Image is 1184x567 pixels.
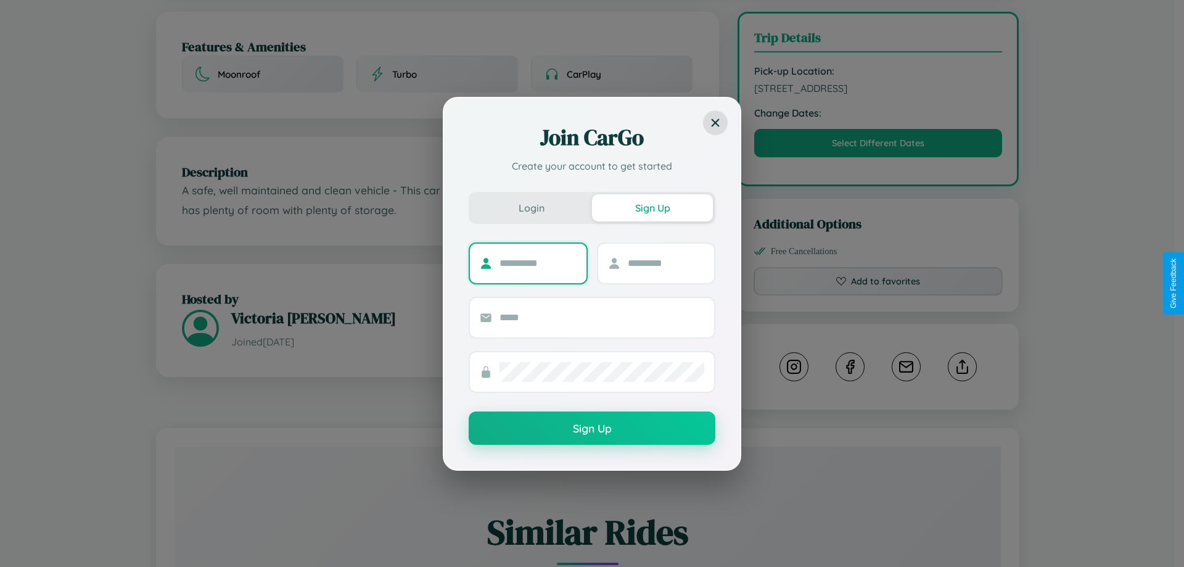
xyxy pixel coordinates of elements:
[1169,259,1178,308] div: Give Feedback
[469,159,715,173] p: Create your account to get started
[469,412,715,445] button: Sign Up
[471,194,592,221] button: Login
[469,123,715,152] h2: Join CarGo
[592,194,713,221] button: Sign Up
